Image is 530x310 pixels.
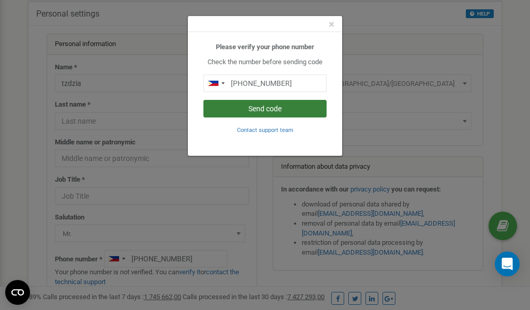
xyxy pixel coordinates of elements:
button: Open CMP widget [5,280,30,305]
button: Send code [203,100,327,117]
div: Telephone country code [204,75,228,92]
small: Contact support team [237,127,293,134]
input: 0905 123 4567 [203,75,327,92]
span: × [329,18,334,31]
div: Open Intercom Messenger [495,252,520,276]
p: Check the number before sending code [203,57,327,67]
a: Contact support team [237,126,293,134]
b: Please verify your phone number [216,43,314,51]
button: Close [329,19,334,30]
